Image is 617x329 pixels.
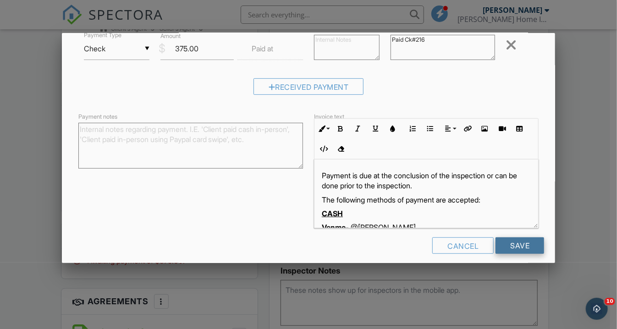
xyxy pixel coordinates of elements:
[322,222,531,232] p: - @[PERSON_NAME]
[511,120,528,137] button: Insert Table
[78,113,117,121] label: Payment notes
[253,85,364,94] a: Received Payment
[586,298,608,320] iframe: Intercom live chat
[159,41,165,56] div: $
[252,44,274,54] label: Paid at
[404,120,421,137] button: Ordered List
[314,120,332,137] button: Inline Style
[458,120,476,137] button: Insert Link (Ctrl+K)
[253,78,364,95] div: Received Payment
[432,237,494,254] div: Cancel
[367,120,384,137] button: Underline (Ctrl+U)
[314,140,332,158] button: Code View
[322,195,531,205] p: The following methods of payment are accepted:
[322,209,343,218] u: CASH
[332,140,349,158] button: Clear Formatting
[493,120,511,137] button: Insert Video
[322,223,346,232] u: Venmo
[349,120,367,137] button: Italic (Ctrl+I)
[332,120,349,137] button: Bold (Ctrl+B)
[441,120,458,137] button: Align
[496,237,544,254] input: Save
[314,113,344,121] label: Invoice text
[476,120,493,137] button: Insert Image (Ctrl+P)
[421,120,439,137] button: Unordered List
[384,120,402,137] button: Colors
[605,298,615,305] span: 10
[84,31,121,39] label: Payment Type
[160,32,181,40] label: Amount
[322,170,531,191] p: Payment is due at the conclusion of the inspection or can be done prior to the inspection.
